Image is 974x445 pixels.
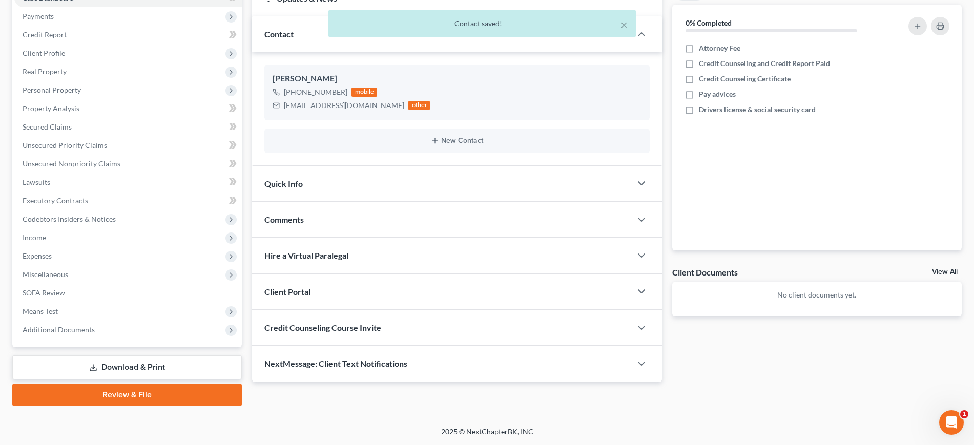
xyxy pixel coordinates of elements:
span: Expenses [23,251,52,260]
div: other [408,101,430,110]
span: Personal Property [23,86,81,94]
div: mobile [351,88,377,97]
span: 1 [960,410,968,418]
span: Codebtors Insiders & Notices [23,215,116,223]
span: Real Property [23,67,67,76]
span: Quick Info [264,179,303,188]
span: Credit Counseling Course Invite [264,323,381,332]
span: NextMessage: Client Text Notifications [264,358,407,368]
a: SOFA Review [14,284,242,302]
span: Comments [264,215,304,224]
div: [EMAIL_ADDRESS][DOMAIN_NAME] [284,100,404,111]
p: No client documents yet. [680,290,954,300]
span: Client Portal [264,287,310,296]
span: Lawsuits [23,178,50,186]
span: Secured Claims [23,122,72,131]
span: Additional Documents [23,325,95,334]
span: Unsecured Priority Claims [23,141,107,150]
div: 2025 © NextChapterBK, INC [195,427,779,445]
a: Download & Print [12,355,242,379]
span: Property Analysis [23,104,79,113]
span: Hire a Virtual Paralegal [264,250,348,260]
iframe: Intercom live chat [939,410,964,435]
a: View All [932,268,958,276]
span: Miscellaneous [23,270,68,279]
span: Drivers license & social security card [699,104,816,115]
span: Credit Counseling and Credit Report Paid [699,58,830,69]
span: Means Test [23,307,58,315]
a: Unsecured Nonpriority Claims [14,155,242,173]
div: [PERSON_NAME] [273,73,641,85]
span: Executory Contracts [23,196,88,205]
a: Review & File [12,384,242,406]
a: Secured Claims [14,118,242,136]
a: Lawsuits [14,173,242,192]
span: Pay advices [699,89,736,99]
span: Attorney Fee [699,43,740,53]
span: Credit Counseling Certificate [699,74,791,84]
span: Unsecured Nonpriority Claims [23,159,120,168]
a: Unsecured Priority Claims [14,136,242,155]
a: Property Analysis [14,99,242,118]
span: SOFA Review [23,288,65,297]
span: Client Profile [23,49,65,57]
span: Income [23,233,46,242]
button: × [620,18,628,31]
div: [PHONE_NUMBER] [284,87,347,97]
a: Executory Contracts [14,192,242,210]
button: New Contact [273,137,641,145]
div: Contact saved! [337,18,628,29]
div: Client Documents [672,267,738,278]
